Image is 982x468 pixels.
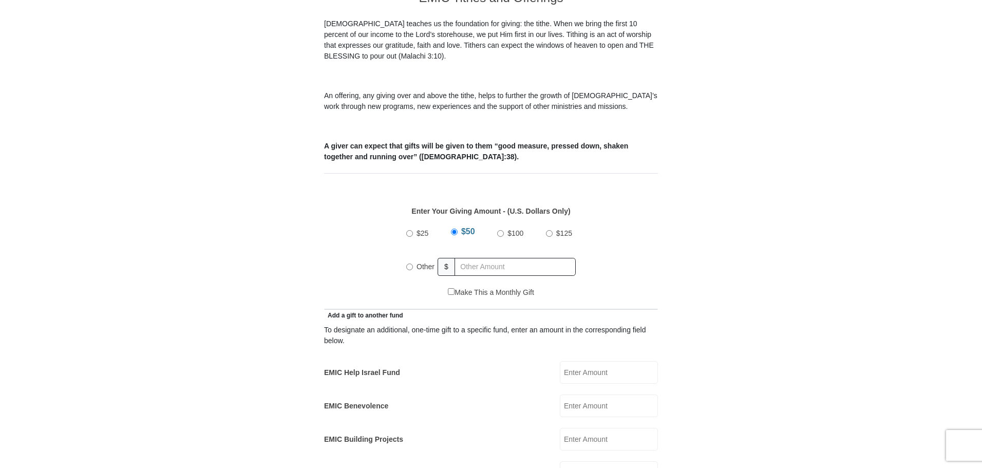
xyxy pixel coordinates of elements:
label: EMIC Benevolence [324,401,388,411]
input: Other Amount [455,258,576,276]
span: $100 [507,229,523,237]
label: EMIC Help Israel Fund [324,367,400,378]
span: Other [417,263,435,271]
span: Add a gift to another fund [324,312,403,319]
input: Enter Amount [560,395,658,417]
p: [DEMOGRAPHIC_DATA] teaches us the foundation for giving: the tithe. When we bring the first 10 pe... [324,18,658,62]
strong: Enter Your Giving Amount - (U.S. Dollars Only) [411,207,570,215]
div: To designate an additional, one-time gift to a specific fund, enter an amount in the correspondin... [324,325,658,346]
span: $50 [461,227,475,236]
span: $25 [417,229,428,237]
input: Enter Amount [560,361,658,384]
input: Make This a Monthly Gift [448,288,455,295]
span: $ [438,258,455,276]
span: $125 [556,229,572,237]
b: A giver can expect that gifts will be given to them “good measure, pressed down, shaken together ... [324,142,628,161]
label: Make This a Monthly Gift [448,287,534,298]
label: EMIC Building Projects [324,434,403,445]
input: Enter Amount [560,428,658,451]
p: An offering, any giving over and above the tithe, helps to further the growth of [DEMOGRAPHIC_DAT... [324,90,658,112]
